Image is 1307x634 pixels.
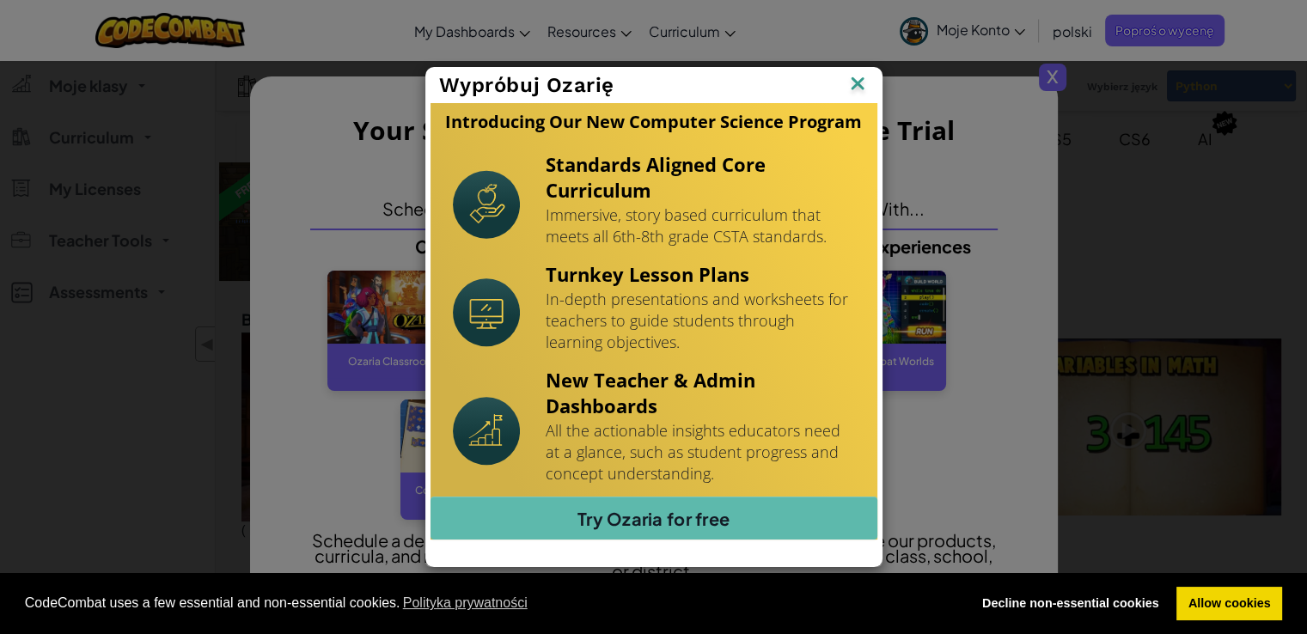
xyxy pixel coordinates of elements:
h4: Turnkey Lesson Plans [546,261,855,287]
img: IconClose.svg [846,72,869,98]
p: All the actionable insights educators need at a glance, such as student progress and concept unde... [546,420,855,485]
a: allow cookies [1176,587,1282,621]
h3: Introducing Our New Computer Science Program [445,112,862,132]
img: Icon_Turnkey.svg [453,278,520,347]
span: CodeCombat uses a few essential and non-essential cookies. [25,590,957,616]
h4: New Teacher & Admin Dashboards [546,367,855,418]
a: learn more about cookies [400,590,530,616]
a: deny cookies [970,587,1170,621]
h4: Standards Aligned Core Curriculum [546,151,855,203]
p: In-depth presentations and worksheets for teachers to guide students through learning objectives. [546,289,855,353]
img: Icon_StandardsAlignment.svg [453,170,520,239]
img: Icon_NewTeacherDashboard.svg [453,397,520,466]
span: Wypróbuj Ozarię [439,73,614,97]
p: Immersive, story based curriculum that meets all 6th-8th grade CSTA standards. [546,204,855,247]
a: Try Ozaria for free [431,497,877,540]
